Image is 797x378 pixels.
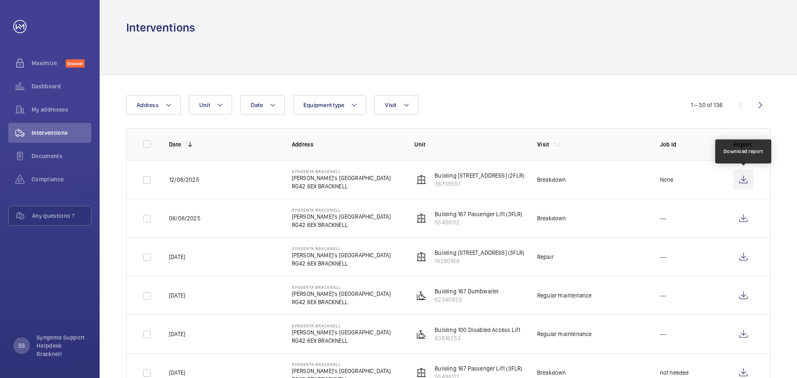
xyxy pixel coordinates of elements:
[293,95,367,115] button: Equipment type
[416,368,426,378] img: elevator.svg
[416,175,426,185] img: elevator.svg
[199,102,210,108] span: Unit
[435,364,522,373] p: Building 167 Passenger Lift (3FLR)
[435,257,524,265] p: 14290168
[292,251,391,259] p: [PERSON_NAME]'s [GEOGRAPHIC_DATA]
[691,101,723,109] div: 1 – 30 of 136
[435,249,524,257] p: Building [STREET_ADDRESS] (3FLR)
[66,59,85,68] span: Discover
[32,175,91,183] span: Compliance
[169,291,185,300] p: [DATE]
[126,20,195,35] h1: Interventions
[416,329,426,339] img: platform_lift.svg
[292,298,391,306] p: RG42 6EX BRACKNELL
[435,218,522,227] p: 55498112
[660,140,720,149] p: Job Id
[660,330,667,338] p: ---
[240,95,285,115] button: Date
[435,295,499,304] p: 62340933
[169,140,181,149] p: Date
[292,328,391,337] p: [PERSON_NAME]'s [GEOGRAPHIC_DATA]
[435,180,524,188] p: 36738551
[32,212,91,220] span: Any questions ?
[414,140,524,149] p: Unit
[169,330,185,338] p: [DATE]
[537,291,592,300] div: Regular maintenance
[292,290,391,298] p: [PERSON_NAME]'s [GEOGRAPHIC_DATA]
[292,212,391,221] p: [PERSON_NAME]'s [GEOGRAPHIC_DATA]
[32,129,91,137] span: Interventions
[660,176,674,184] p: None
[169,368,185,377] p: [DATE]
[537,253,554,261] div: Repair
[292,169,391,174] p: Syngenta Bracknell
[32,152,91,160] span: Documents
[137,102,159,108] span: Address
[292,182,391,190] p: RG42 6EX BRACKNELL
[292,221,391,229] p: RG42 6EX BRACKNELL
[292,362,391,367] p: Syngenta Bracknell
[660,214,667,222] p: ---
[251,102,263,108] span: Date
[37,333,86,358] p: Syngenta Support Helpdesk Bracknell
[537,140,550,149] p: Visit
[292,140,401,149] p: Address
[537,176,566,184] div: Breakdown
[169,214,200,222] p: 08/08/2025
[660,291,667,300] p: ---
[292,174,391,182] p: [PERSON_NAME]'s [GEOGRAPHIC_DATA]
[169,253,185,261] p: [DATE]
[32,59,66,67] span: Maximize
[292,285,391,290] p: Syngenta Bracknell
[537,330,592,338] div: Regular maintenance
[416,213,426,223] img: elevator.svg
[292,367,391,375] p: [PERSON_NAME]'s [GEOGRAPHIC_DATA]
[32,105,91,114] span: My addresses
[189,95,232,115] button: Unit
[416,290,426,300] img: platform_lift.svg
[126,95,181,115] button: Address
[292,207,391,212] p: Syngenta Bracknell
[169,176,199,184] p: 12/08/2025
[660,368,689,377] p: not needed
[292,246,391,251] p: Syngenta Bracknell
[292,323,391,328] p: Syngenta Bracknell
[416,252,426,262] img: elevator.svg
[537,368,566,377] div: Breakdown
[18,341,25,350] p: SS
[292,259,391,268] p: RG42 6EX BRACKNELL
[292,337,391,345] p: RG42 6EX BRACKNELL
[385,102,396,108] span: Visit
[435,210,522,218] p: Building 167 Passenger Lift (3FLR)
[303,102,345,108] span: Equipment type
[537,214,566,222] div: Breakdown
[32,82,91,90] span: Dashboard
[724,148,763,155] div: Download report
[435,326,520,334] p: Building 100 Disabled Access Lift
[660,253,667,261] p: ---
[435,171,524,180] p: Building [STREET_ADDRESS] (2FLR)
[435,334,520,342] p: 83816253
[374,95,418,115] button: Visit
[435,287,499,295] p: Building 167 Dumbwaiter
